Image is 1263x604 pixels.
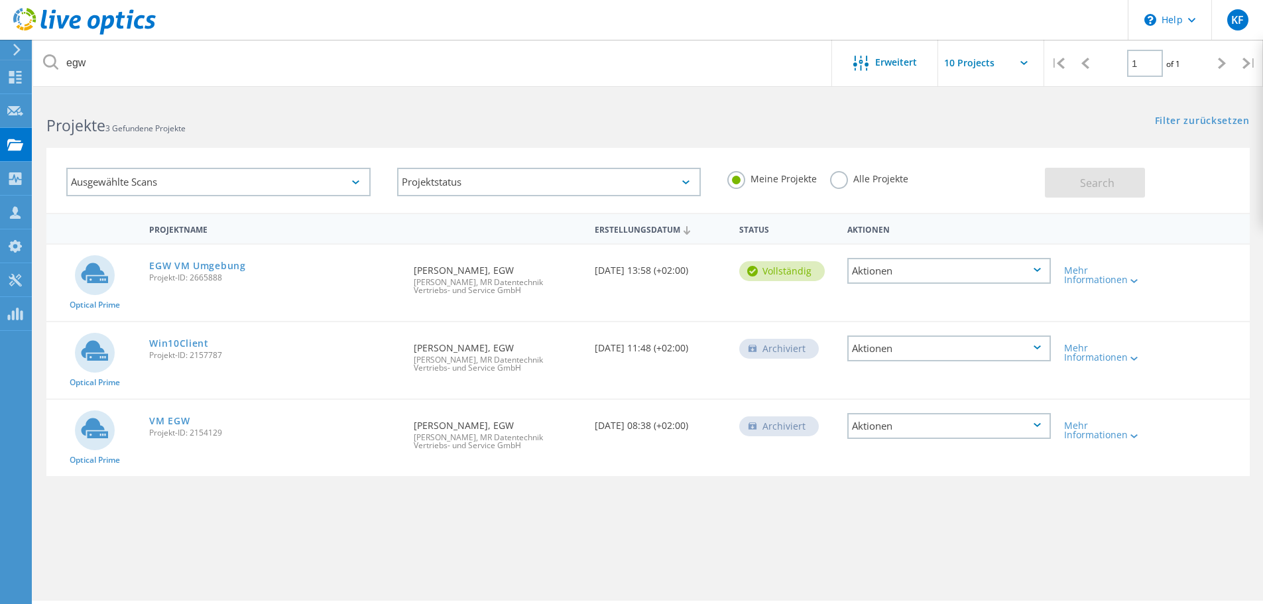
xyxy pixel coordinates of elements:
div: [PERSON_NAME], EGW [407,322,587,385]
div: Projektname [143,216,407,241]
label: Alle Projekte [830,171,908,184]
input: Projekte nach Namen, Verantwortlichem, ID, Unternehmen usw. suchen [33,40,833,86]
div: Aktionen [841,216,1057,241]
span: Erweitert [875,58,917,67]
span: Projekt-ID: 2154129 [149,429,400,437]
div: [DATE] 08:38 (+02:00) [588,400,733,444]
span: Optical Prime [70,456,120,464]
div: Mehr Informationen [1064,421,1147,440]
div: Aktionen [847,258,1051,284]
div: [DATE] 13:58 (+02:00) [588,245,733,288]
a: Live Optics Dashboard [13,28,156,37]
div: vollständig [739,261,825,281]
span: Optical Prime [70,301,120,309]
div: Aktionen [847,413,1051,439]
span: [PERSON_NAME], MR Datentechnik Vertriebs- und Service GmbH [414,278,581,294]
div: Archiviert [739,339,819,359]
div: [DATE] 11:48 (+02:00) [588,322,733,366]
div: [PERSON_NAME], EGW [407,245,587,308]
b: Projekte [46,115,105,136]
label: Meine Projekte [727,171,817,184]
div: | [1236,40,1263,87]
div: Ausgewählte Scans [66,168,371,196]
span: of 1 [1166,58,1180,70]
a: EGW VM Umgebung [149,261,246,271]
div: Mehr Informationen [1064,343,1147,362]
span: 3 Gefundene Projekte [105,123,186,134]
a: Win10Client [149,339,209,348]
span: [PERSON_NAME], MR Datentechnik Vertriebs- und Service GmbH [414,356,581,372]
svg: \n [1144,14,1156,26]
div: Projektstatus [397,168,701,196]
div: | [1044,40,1071,87]
span: Projekt-ID: 2665888 [149,274,400,282]
div: Aktionen [847,335,1051,361]
div: Erstellungsdatum [588,216,733,241]
div: Mehr Informationen [1064,266,1147,284]
button: Search [1045,168,1145,198]
span: Optical Prime [70,379,120,387]
span: Search [1080,176,1114,190]
div: Status [733,216,841,241]
a: VM EGW [149,416,190,426]
a: Filter zurücksetzen [1155,116,1250,127]
div: [PERSON_NAME], EGW [407,400,587,463]
div: Archiviert [739,416,819,436]
span: KF [1231,15,1244,25]
span: Projekt-ID: 2157787 [149,351,400,359]
span: [PERSON_NAME], MR Datentechnik Vertriebs- und Service GmbH [414,434,581,450]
